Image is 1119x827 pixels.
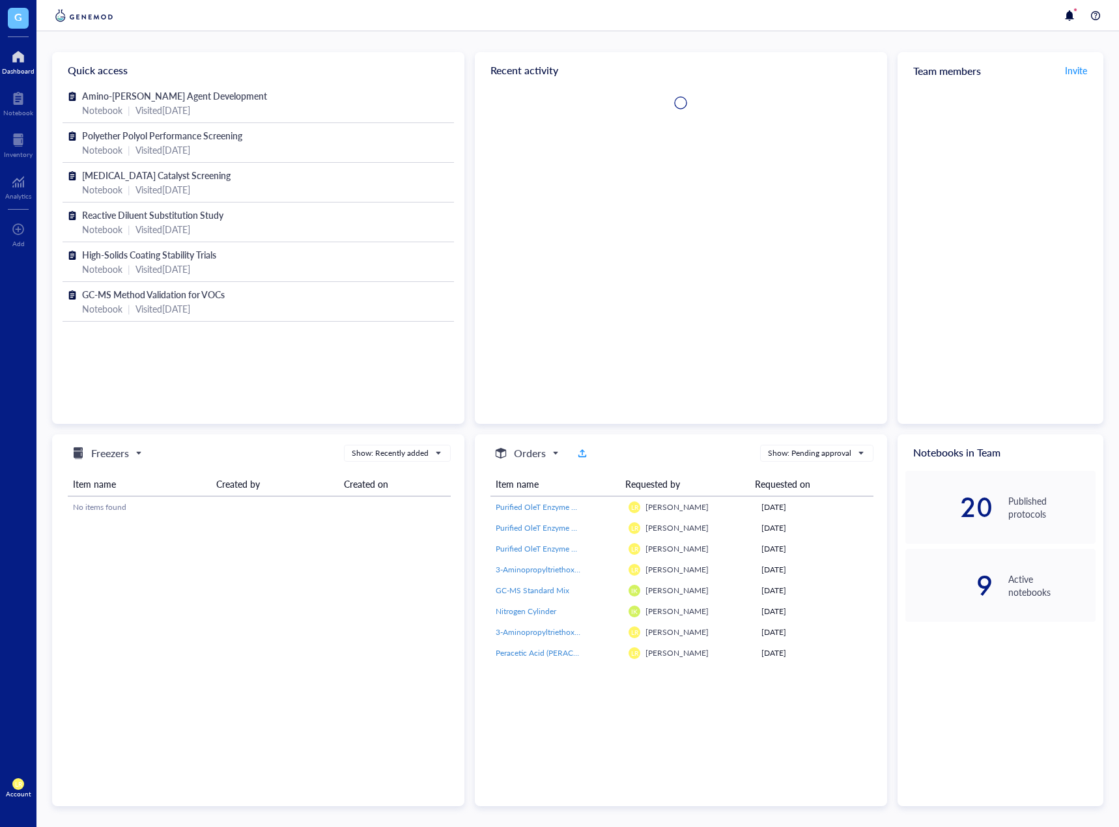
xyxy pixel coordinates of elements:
img: genemod-logo [52,8,116,23]
div: No items found [73,501,446,513]
span: [PERSON_NAME] [645,522,709,533]
div: Quick access [52,52,464,89]
div: Notebook [82,262,122,276]
span: Invite [1065,64,1087,77]
span: GC-MS Standard Mix [496,585,569,596]
a: Purified OleT Enzyme Aliquot - Cytochrome P450 OleT [496,522,618,534]
a: Purified OleT Enzyme Aliquot - Cytochrome P450 OleT [496,501,618,513]
div: | [128,262,130,276]
a: Inventory [4,130,33,158]
a: Analytics [5,171,31,200]
span: Purified OleT Enzyme Aliquot [496,543,597,554]
span: Reactive Diluent Substitution Study [82,208,223,221]
div: Notebook [82,301,122,316]
div: Add [12,240,25,247]
div: Visited [DATE] [135,222,190,236]
span: G [14,8,22,25]
span: GC-MS Method Validation for VOCs [82,288,225,301]
div: Notebook [3,109,33,117]
div: [DATE] [761,543,868,555]
div: Active notebooks [1008,572,1096,598]
a: Notebook [3,88,33,117]
div: [DATE] [761,501,868,513]
span: High-Solids Coating Stability Trials [82,248,216,261]
span: Polyether Polyol Performance Screening [82,129,242,142]
div: | [128,301,130,316]
a: 3-Aminopropyltriethoxysilane (APTES) [496,564,618,576]
a: 3-Aminopropyltriethoxysilane (APTES) [496,626,618,638]
span: [PERSON_NAME] [645,501,709,512]
span: Nitrogen Cylinder [496,606,556,617]
div: | [128,143,130,157]
button: Invite [1064,60,1088,81]
div: Visited [DATE] [135,143,190,157]
span: 3-Aminopropyltriethoxysilane (APTES) [496,564,627,575]
th: Created on [339,472,451,496]
span: [PERSON_NAME] [645,564,709,575]
th: Created by [211,472,339,496]
span: Amino-[PERSON_NAME] Agent Development [82,89,267,102]
span: [PERSON_NAME] [645,626,709,638]
span: LR [631,628,638,636]
div: Notebook [82,182,122,197]
th: Requested by [620,472,750,496]
a: Nitrogen Cylinder [496,606,618,617]
div: Published protocols [1008,494,1096,520]
th: Item name [490,472,620,496]
span: LR [631,566,638,574]
span: LR [631,524,638,532]
div: Show: Pending approval [768,447,851,459]
span: Purified OleT Enzyme Aliquot - Cytochrome P450 OleT [496,501,684,512]
span: LR [15,780,22,788]
div: | [128,103,130,117]
div: Recent activity [475,52,887,89]
span: [PERSON_NAME] [645,585,709,596]
span: IK [631,608,638,615]
div: [DATE] [761,522,868,534]
div: [DATE] [761,647,868,659]
span: IK [631,587,638,595]
div: Analytics [5,192,31,200]
a: Dashboard [2,46,35,75]
div: Notebook [82,222,122,236]
div: [DATE] [761,606,868,617]
span: [MEDICAL_DATA] Catalyst Screening [82,169,231,182]
a: Purified OleT Enzyme Aliquot [496,543,618,555]
div: Inventory [4,150,33,158]
span: [PERSON_NAME] [645,543,709,554]
span: LR [631,649,638,657]
div: 9 [905,575,993,596]
div: Notebook [82,103,122,117]
div: Visited [DATE] [135,301,190,316]
span: LR [631,545,638,553]
div: Notebooks in Team [898,434,1103,471]
div: Visited [DATE] [135,182,190,197]
div: [DATE] [761,626,868,638]
div: 20 [905,497,993,518]
th: Item name [68,472,211,496]
div: Visited [DATE] [135,103,190,117]
span: Peracetic Acid (PERACLEAN 40) [496,647,606,658]
div: Account [6,790,31,798]
div: | [128,182,130,197]
a: GC-MS Standard Mix [496,585,618,596]
div: [DATE] [761,564,868,576]
span: [PERSON_NAME] [645,647,709,658]
span: Purified OleT Enzyme Aliquot - Cytochrome P450 OleT [496,522,684,533]
span: [PERSON_NAME] [645,606,709,617]
div: Notebook [82,143,122,157]
th: Requested on [750,472,864,496]
h5: Freezers [91,445,129,461]
span: 3-Aminopropyltriethoxysilane (APTES) [496,626,627,638]
div: Show: Recently added [352,447,429,459]
div: Visited [DATE] [135,262,190,276]
span: LR [631,503,638,511]
div: Dashboard [2,67,35,75]
div: [DATE] [761,585,868,596]
div: Team members [898,52,1103,89]
div: | [128,222,130,236]
a: Peracetic Acid (PERACLEAN 40) [496,647,618,659]
h5: Orders [514,445,546,461]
